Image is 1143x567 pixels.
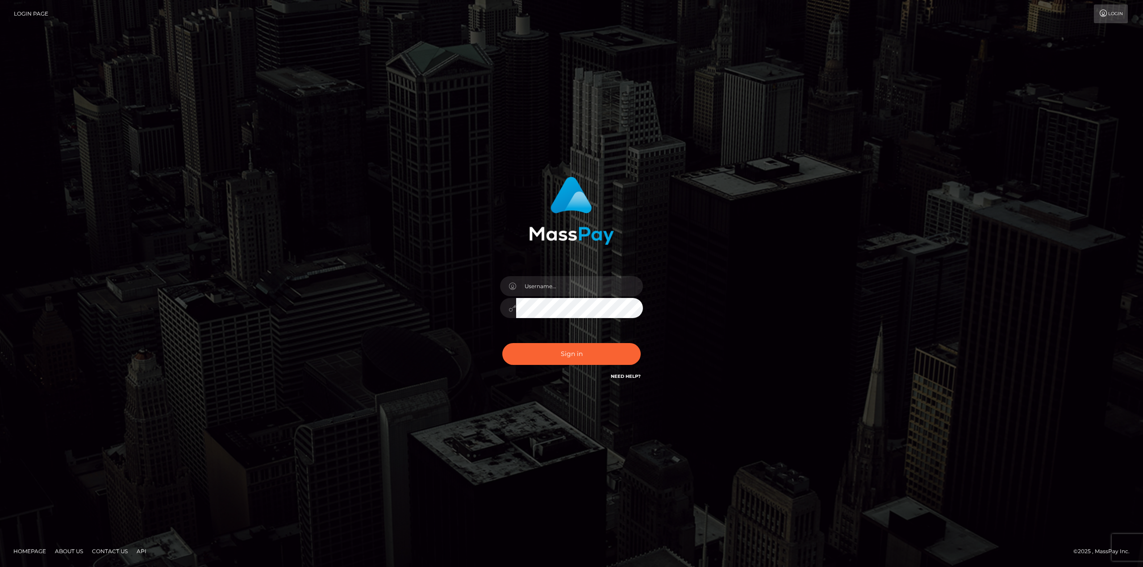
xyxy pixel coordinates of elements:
[1073,546,1136,556] div: © 2025 , MassPay Inc.
[10,544,50,558] a: Homepage
[529,177,614,245] img: MassPay Login
[1094,4,1128,23] a: Login
[51,544,87,558] a: About Us
[133,544,150,558] a: API
[88,544,131,558] a: Contact Us
[516,276,643,296] input: Username...
[14,4,48,23] a: Login Page
[502,343,641,365] button: Sign in
[611,373,641,379] a: Need Help?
